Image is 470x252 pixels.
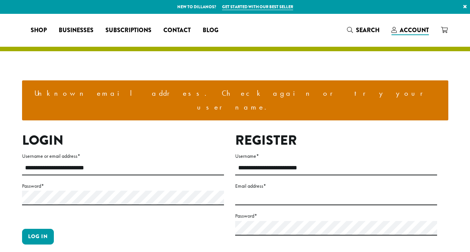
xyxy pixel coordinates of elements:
[22,132,224,148] h2: Login
[341,24,385,36] a: Search
[28,86,442,114] li: Unknown email address. Check again or try your username.
[105,26,151,35] span: Subscriptions
[222,4,293,10] a: Get started with our best seller
[235,132,437,148] h2: Register
[400,26,429,34] span: Account
[31,26,47,35] span: Shop
[235,211,437,221] label: Password
[356,26,380,34] span: Search
[59,26,93,35] span: Businesses
[25,24,53,36] a: Shop
[235,151,437,161] label: Username
[22,229,54,245] button: Log in
[203,26,218,35] span: Blog
[163,26,191,35] span: Contact
[235,181,437,191] label: Email address
[22,181,224,191] label: Password
[22,151,224,161] label: Username or email address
